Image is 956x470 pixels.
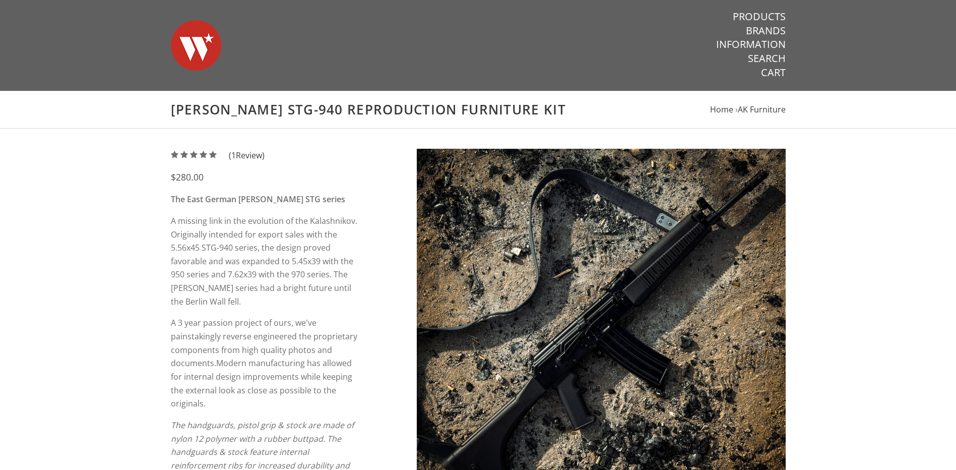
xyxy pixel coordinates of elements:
[748,52,786,65] a: Search
[231,150,236,161] span: 1
[761,66,786,79] a: Cart
[171,150,265,161] a: (1Review)
[735,103,786,116] li: ›
[171,101,786,118] h1: [PERSON_NAME] STG-940 Reproduction Furniture Kit
[171,358,352,409] span: Modern manufacturing has allowed for internal design improvements while keeping the external look...
[738,104,786,115] a: AK Furniture
[229,149,265,162] span: ( Review)
[716,38,786,51] a: Information
[746,24,786,37] a: Brands
[733,10,786,23] a: Products
[171,316,364,410] p: A 3 year passion project of ours, we've painstakingly reverse engineered the proprietary componen...
[171,171,204,183] span: $280.00
[171,194,345,205] strong: The East German [PERSON_NAME] STG series
[171,214,364,308] p: A missing link in the evolution of the Kalashnikov. Originally intended for export sales with the...
[710,104,733,115] a: Home
[171,10,221,81] img: Warsaw Wood Co.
